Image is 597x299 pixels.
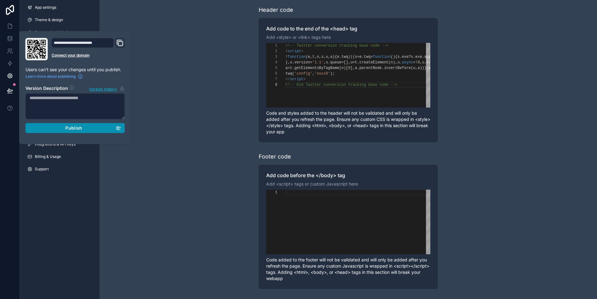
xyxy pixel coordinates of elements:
[371,55,373,59] span: =
[35,5,56,10] span: App settings
[35,30,72,35] span: Progressive Web App
[341,55,348,59] span: twq
[359,60,389,65] span: createElement
[292,71,294,76] span: (
[89,85,125,92] button: Version history
[330,55,332,59] span: a
[65,125,82,131] span: Publish
[413,55,415,59] span: .
[288,66,290,70] span: =
[328,60,330,65] span: .
[266,257,430,282] p: Code added to the footer will not be validated and will only be added after you refresh the page....
[285,77,290,81] span: </
[315,55,317,59] span: ,
[415,55,422,59] span: exe
[330,71,335,76] span: );
[348,55,355,59] span: ||(
[292,66,294,70] span: .
[266,54,277,60] div: 3
[25,67,125,73] p: Users can't see your changes until you publish.
[25,74,83,79] a: Learn more about publishing
[319,55,321,59] span: ,
[266,34,430,40] p: Add <style> or <link> tags here
[344,66,348,70] span: )[
[35,167,49,172] span: Support
[350,60,353,65] span: u
[362,55,364,59] span: .
[266,110,430,135] p: Code and styles added to the header will not be validated and will only be added after you refres...
[290,77,303,81] span: script
[285,49,288,53] span: <
[413,66,415,70] span: u
[321,55,323,59] span: s
[397,55,400,59] span: s
[323,55,326,59] span: ,
[317,55,319,59] span: n
[285,60,290,65] span: },
[285,66,288,70] span: a
[292,60,294,65] span: .
[339,66,341,70] span: (
[397,60,400,65] span: u
[341,66,344,70] span: n
[359,55,362,59] span: e
[266,190,277,195] div: 1
[418,60,420,65] span: 0
[420,60,422,65] span: ,
[266,25,430,32] label: Add code to the end of the <head> tag
[266,43,277,48] div: 1
[35,154,61,159] span: Billing & Usage
[337,55,339,59] span: e
[418,66,420,70] span: a
[22,152,97,162] a: Billing & Usage
[310,60,312,65] span: =
[400,60,402,65] span: .
[323,60,326,65] span: ,
[326,60,328,65] span: s
[266,48,277,54] div: 2
[341,60,350,65] span: =[],
[413,60,418,65] span: =!
[384,66,411,70] span: insertBefore
[285,71,292,76] span: twq
[355,60,357,65] span: t
[290,66,292,70] span: t
[357,66,359,70] span: .
[355,66,357,70] span: a
[266,172,430,178] label: Add code before the </body> tag
[288,55,306,59] span: function
[402,55,409,59] span: exe
[25,85,68,92] h2: Version Description
[420,66,429,70] span: ))}(
[332,55,337,59] span: ){
[411,55,413,59] span: s
[359,66,382,70] span: parentNode
[339,55,341,59] span: .
[259,152,291,161] div: Footer code
[294,71,312,76] span: 'config'
[388,60,391,65] span: (
[35,142,76,147] span: Integrations & API Keys
[393,60,397,65] span: ),
[306,55,308,59] span: (
[25,74,76,79] span: Learn more about publishing
[350,66,355,70] span: ],
[424,60,427,65] span: .
[266,82,277,88] div: 8
[422,60,424,65] span: u
[266,60,277,65] div: 4
[285,83,397,87] span: <!-- End Twitter conversion tracking base code -->
[89,85,117,92] span: Version history
[364,55,371,59] span: twq
[400,55,402,59] span: .
[22,139,97,149] a: Integrations & API Keys
[266,65,277,71] div: 5
[266,71,277,76] div: 6
[52,53,125,58] a: Connect your domain
[310,55,312,59] span: ,
[402,60,413,65] span: async
[266,181,430,187] p: Add <script> tags or custom Javascript here
[285,190,286,195] textarea: Editor content;Press Alt+F1 for Accessibility Options.
[288,49,301,53] span: script
[285,44,388,48] span: <!-- Twitter conversion tracking base code -->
